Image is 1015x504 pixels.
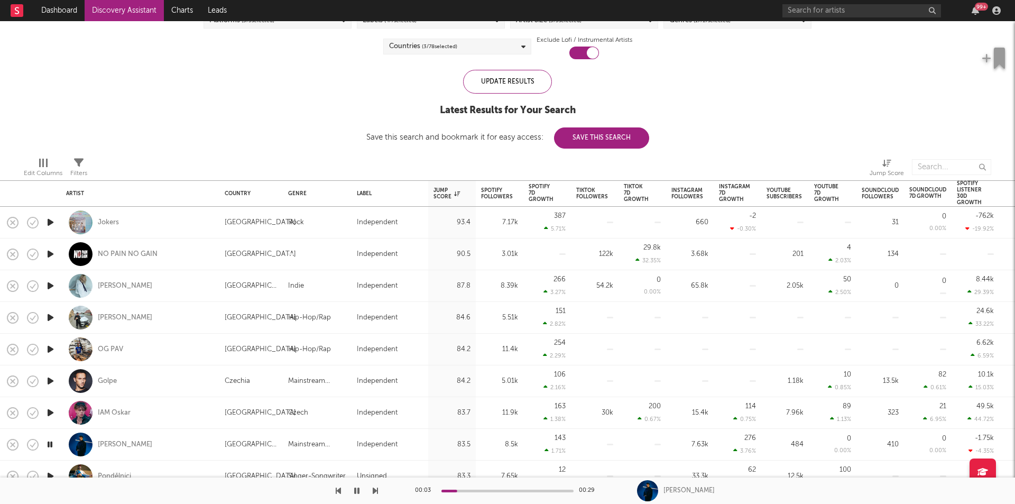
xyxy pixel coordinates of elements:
div: 100 [839,466,851,473]
div: Country [225,190,272,197]
a: [PERSON_NAME] [98,440,152,450]
div: 1.38 % [543,416,566,423]
div: 13.5k [862,375,899,388]
div: -0.30 % [730,225,756,232]
div: Independent [357,375,398,388]
div: 5.51k [481,311,518,324]
div: -19.92 % [965,225,994,232]
div: 84.2 [433,343,470,356]
div: Hip-Hop/Rap [288,311,331,324]
div: 0.00 % [644,289,661,295]
div: 323 [862,407,899,419]
div: Update Results [463,70,552,94]
div: 134 [862,248,899,261]
div: 7.63k [671,438,708,451]
div: Label [357,190,418,197]
div: 00:29 [579,484,600,497]
div: 163 [555,403,566,410]
div: 83.5 [433,438,470,451]
div: 6.62k [976,340,994,346]
div: 0 [942,435,946,442]
div: Tiktok Followers [576,187,608,200]
div: 8.5k [481,438,518,451]
div: Instagram Followers [671,187,703,200]
div: 0.67 % [638,416,661,423]
div: 0 [862,280,899,292]
div: [GEOGRAPHIC_DATA] [225,343,296,356]
div: [GEOGRAPHIC_DATA] [225,311,296,324]
div: 2.29 % [543,352,566,359]
div: Jump Score [870,167,904,180]
div: 0.00 % [929,226,946,232]
div: 6.95 % [923,416,946,423]
div: 10 [844,371,851,378]
div: Independent [357,248,398,261]
div: 484 [767,438,804,451]
div: -1.75k [975,435,994,442]
div: 12 [559,466,566,473]
div: 3.76 % [733,447,756,454]
input: Search... [912,159,991,175]
div: 266 [553,276,566,283]
div: [PERSON_NAME] [663,486,715,496]
div: 254 [554,340,566,346]
a: IAM Oskar [98,408,131,418]
div: 8.44k [976,276,994,283]
div: 0.61 % [924,384,946,391]
div: Czechia [225,375,250,388]
a: OG PAV [98,345,123,354]
a: Golpe [98,377,117,386]
div: Jump Score [433,187,460,200]
div: [GEOGRAPHIC_DATA] [225,280,278,292]
div: Independent [357,311,398,324]
div: Genre [288,190,341,197]
div: 5.71 % [544,225,566,232]
div: Tiktok 7D Growth [624,184,649,203]
a: [PERSON_NAME] [98,313,152,323]
div: 387 [554,213,566,219]
div: [GEOGRAPHIC_DATA] [225,216,296,229]
div: 11.9k [481,407,518,419]
div: 29.39 % [967,289,994,296]
div: 4 [847,244,851,251]
div: Independent [357,407,398,419]
div: 93.4 [433,216,470,229]
a: Pondělníci [98,472,131,481]
a: Jokers [98,218,119,227]
div: -4.35 % [968,447,994,454]
div: 5.01k [481,375,518,388]
div: 21 [939,403,946,410]
div: 7.96k [767,407,804,419]
div: 2.16 % [543,384,566,391]
button: 99+ [972,6,979,15]
input: Search for artists [782,4,941,17]
div: Singer-Songwriter [288,470,346,483]
div: [GEOGRAPHIC_DATA] [225,438,278,451]
div: [GEOGRAPHIC_DATA] [225,407,296,419]
div: 1.13 % [830,416,851,423]
div: [GEOGRAPHIC_DATA] [225,248,296,261]
div: 29.8k [643,244,661,251]
div: 15.4k [671,407,708,419]
div: Rock [288,216,304,229]
button: Save This Search [554,127,649,149]
div: 0 [847,435,851,442]
div: 106 [554,371,566,378]
span: ( 3 / 78 selected) [422,40,457,53]
div: 3.27 % [543,289,566,296]
div: Czech [288,407,308,419]
div: Indie [288,280,304,292]
div: 1.18k [767,375,804,388]
div: Filters [70,167,87,180]
div: Independent [357,216,398,229]
a: [PERSON_NAME] [98,281,152,291]
div: 65.8k [671,280,708,292]
div: Soundcloud Followers [862,187,899,200]
label: Exclude Lofi / Instrumental Artists [537,34,632,47]
div: 99 + [975,3,988,11]
div: Mainstream Electronic [288,438,346,451]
